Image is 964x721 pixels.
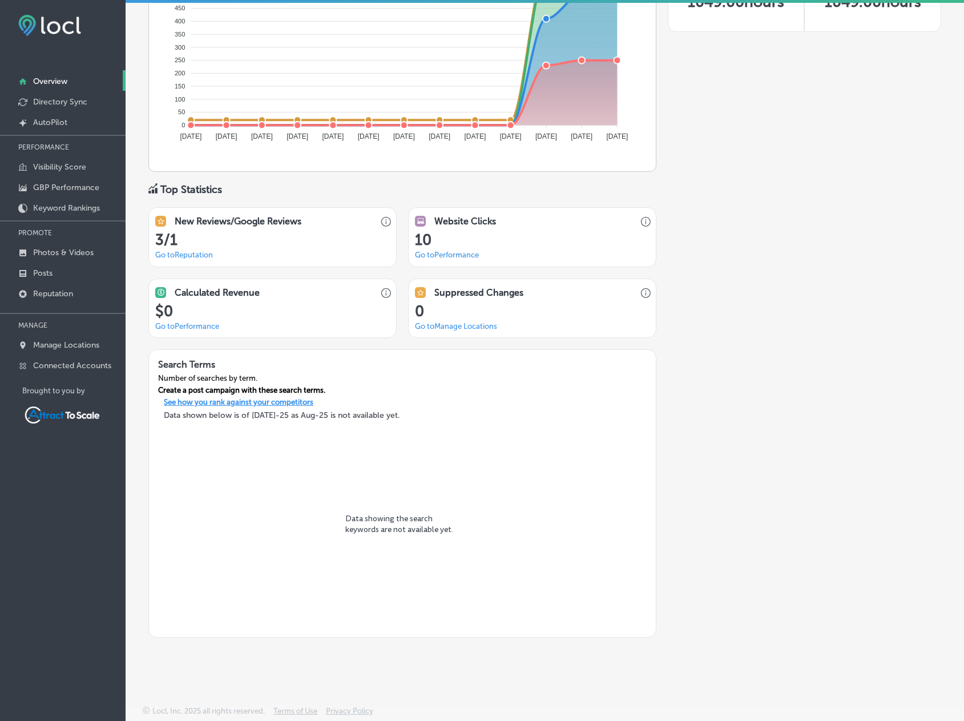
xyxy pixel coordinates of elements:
p: Data showing the search keywords are not available yet. [345,513,459,544]
tspan: [DATE] [500,132,522,140]
a: Terms of Use [273,707,317,721]
h1: 0 [415,303,650,320]
tspan: [DATE] [251,132,273,140]
tspan: [DATE] [393,132,415,140]
p: Keyword Rankings [33,203,100,213]
tspan: [DATE] [429,132,450,140]
p: Photos & Videos [33,248,94,257]
h1: 10 [415,231,650,249]
tspan: 350 [175,31,185,38]
p: Reputation [33,289,73,299]
div: Top Statistics [160,183,222,196]
tspan: [DATE] [571,132,592,140]
tspan: 250 [175,57,185,63]
a: See how you rank against your competitors [155,398,322,410]
a: Go toPerformance [415,251,479,259]
tspan: 400 [175,18,185,25]
tspan: [DATE] [464,132,486,140]
a: Go toManage Locations [415,322,497,331]
h3: Calculated Revenue [175,287,260,298]
tspan: 50 [178,108,185,115]
h3: Data shown below is of [DATE]-25 as Aug-25 is not available yet. [155,410,650,420]
a: Privacy Policy [326,707,373,721]
img: fda3e92497d09a02dc62c9cd864e3231.png [18,15,81,36]
p: Brought to you by [22,386,126,395]
tspan: 300 [175,44,185,51]
p: Directory Sync [33,97,87,107]
p: Locl, Inc. 2025 all rights reserved. [152,707,265,715]
p: Posts [33,268,53,278]
p: GBP Performance [33,183,99,192]
img: Attract To Scale [22,404,102,426]
tspan: 450 [175,5,185,11]
tspan: [DATE] [535,132,557,140]
p: Overview [33,76,67,86]
h1: 3/1 [155,231,390,249]
div: Create a post campaign with these search terms. [149,386,334,398]
tspan: [DATE] [216,132,237,140]
p: Connected Accounts [33,361,111,370]
p: Visibility Score [33,162,86,172]
h3: Suppressed Changes [434,287,523,298]
p: AutoPilot [33,118,67,127]
div: Number of searches by term. [149,374,334,386]
tspan: 150 [175,83,185,90]
p: Manage Locations [33,340,99,350]
tspan: 100 [175,96,185,103]
tspan: [DATE] [322,132,344,140]
tspan: 0 [181,122,185,128]
tspan: [DATE] [180,132,201,140]
h3: Search Terms [149,350,334,373]
tspan: 200 [175,70,185,76]
tspan: [DATE] [606,132,628,140]
tspan: [DATE] [358,132,380,140]
h1: $ 0 [155,303,390,320]
a: Go toPerformance [155,322,219,331]
tspan: [DATE] [287,132,308,140]
h3: New Reviews/Google Reviews [175,216,301,227]
a: Go toReputation [155,251,213,259]
h3: Website Clicks [434,216,496,227]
